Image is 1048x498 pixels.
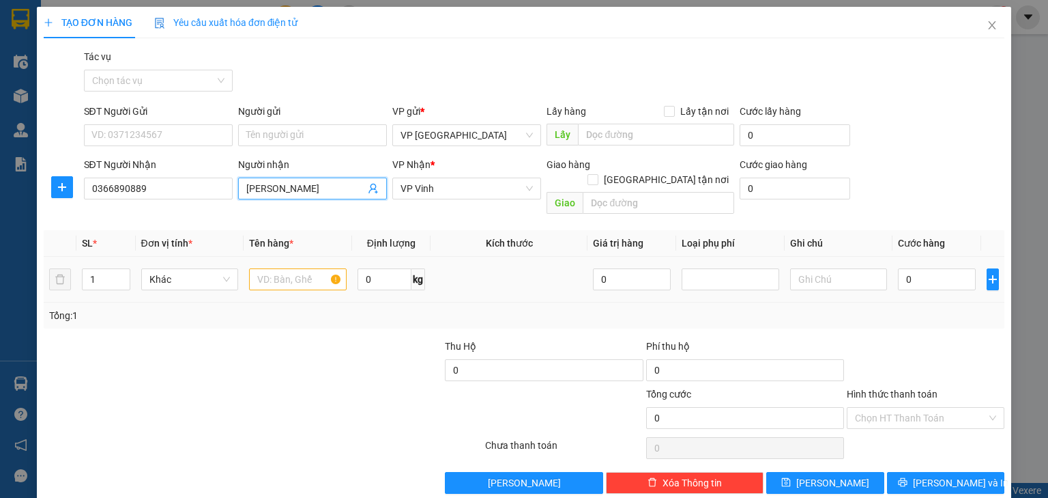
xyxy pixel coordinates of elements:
[606,472,763,494] button: deleteXóa Thông tin
[46,14,132,43] strong: HÃNG XE HẢI HOÀNG GIA
[987,20,998,31] span: close
[781,478,791,488] span: save
[913,475,1008,490] span: [PERSON_NAME] và In
[740,124,850,146] input: Cước lấy hàng
[52,182,72,193] span: plus
[401,125,533,146] span: VP Đà Nẵng
[740,106,801,117] label: Cước lấy hàng
[766,472,884,494] button: save[PERSON_NAME]
[740,178,850,199] input: Cước giao hàng
[44,18,53,27] span: plus
[583,192,734,214] input: Dọc đường
[488,475,561,490] span: [PERSON_NAME]
[238,157,387,172] div: Người nhận
[238,104,387,119] div: Người gửi
[676,230,785,257] th: Loại phụ phí
[84,104,233,119] div: SĐT Người Gửi
[44,17,132,28] span: TẠO ĐƠN HÀNG
[392,159,431,170] span: VP Nhận
[847,389,937,400] label: Hình thức thanh toán
[887,472,1005,494] button: printer[PERSON_NAME] và In
[401,178,533,199] span: VP Vinh
[796,475,869,490] span: [PERSON_NAME]
[547,124,578,146] span: Lấy
[49,268,71,290] button: delete
[392,104,541,119] div: VP gửi
[790,268,888,290] input: Ghi Chú
[82,238,93,249] span: SL
[249,238,293,249] span: Tên hàng
[54,100,123,129] strong: PHIẾU GỬI HÀNG
[663,475,722,490] span: Xóa Thông tin
[368,183,379,194] span: user-add
[987,274,998,285] span: plus
[646,389,691,400] span: Tổng cước
[445,472,602,494] button: [PERSON_NAME]
[898,478,907,488] span: printer
[49,308,405,323] div: Tổng: 1
[675,104,734,119] span: Lấy tận nơi
[973,7,1011,45] button: Close
[51,176,73,198] button: plus
[547,159,590,170] span: Giao hàng
[149,269,231,290] span: Khác
[486,238,533,249] span: Kích thước
[547,192,583,214] span: Giao
[484,438,644,462] div: Chưa thanh toán
[7,57,32,124] img: logo
[367,238,416,249] span: Định lượng
[141,238,192,249] span: Đơn vị tính
[84,157,233,172] div: SĐT Người Nhận
[35,46,134,81] span: 42 [PERSON_NAME] - Vinh - [GEOGRAPHIC_DATA]
[647,478,657,488] span: delete
[740,159,807,170] label: Cước giao hàng
[547,106,586,117] span: Lấy hàng
[154,18,165,29] img: icon
[987,268,999,290] button: plus
[593,238,643,249] span: Giá trị hàng
[249,268,347,290] input: VD: Bàn, Ghế
[445,341,476,352] span: Thu Hộ
[84,51,111,62] label: Tác vụ
[785,230,893,257] th: Ghi chú
[154,17,298,28] span: Yêu cầu xuất hóa đơn điện tử
[593,268,671,290] input: 0
[646,339,844,359] div: Phí thu hộ
[898,238,945,249] span: Cước hàng
[578,124,734,146] input: Dọc đường
[598,172,734,187] span: [GEOGRAPHIC_DATA] tận nơi
[411,268,425,290] span: kg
